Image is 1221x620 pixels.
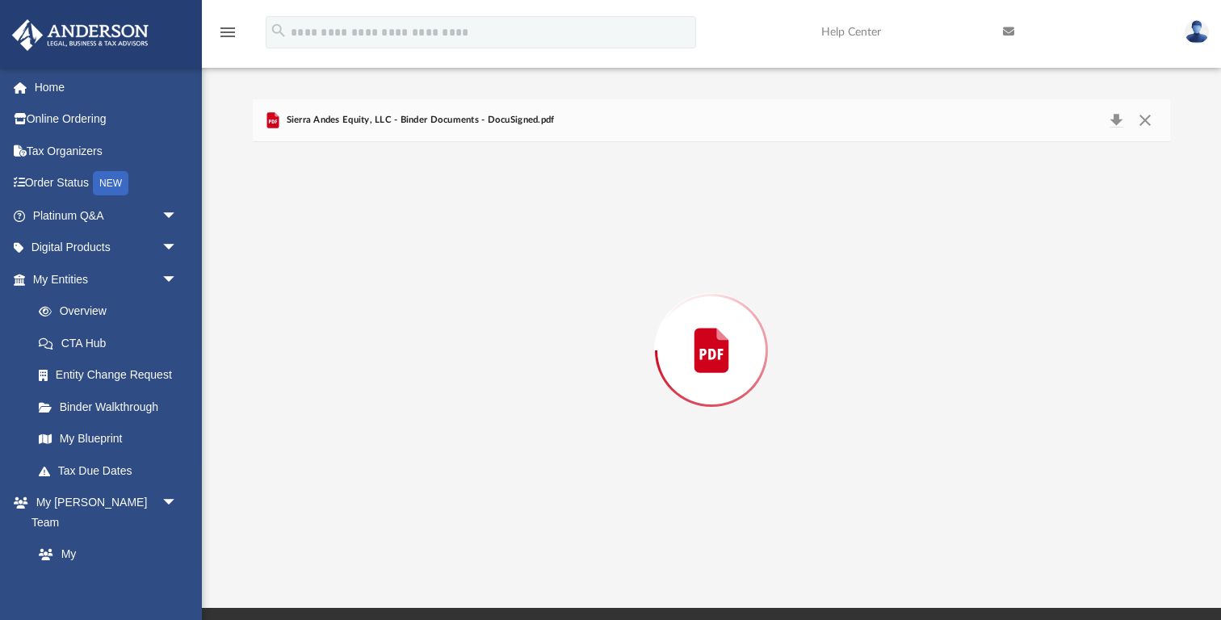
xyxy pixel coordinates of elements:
button: Download [1101,109,1131,132]
div: Preview [253,99,1170,559]
a: My Blueprint [23,423,194,455]
img: User Pic [1185,20,1209,44]
i: menu [218,23,237,42]
a: Overview [23,295,202,328]
div: NEW [93,171,128,195]
a: My [PERSON_NAME] Teamarrow_drop_down [11,487,194,538]
a: My [PERSON_NAME] Team [23,538,186,610]
button: Close [1131,109,1160,132]
span: arrow_drop_down [162,232,194,265]
span: Sierra Andes Equity, LLC - Binder Documents - DocuSigned.pdf [283,113,554,128]
img: Anderson Advisors Platinum Portal [7,19,153,51]
a: Order StatusNEW [11,167,202,200]
a: Tax Due Dates [23,455,202,487]
a: CTA Hub [23,327,202,359]
a: Platinum Q&Aarrow_drop_down [11,199,202,232]
a: Tax Organizers [11,135,202,167]
a: Online Ordering [11,103,202,136]
span: arrow_drop_down [162,199,194,232]
span: arrow_drop_down [162,487,194,520]
a: Home [11,71,202,103]
a: menu [218,31,237,42]
a: Entity Change Request [23,359,202,392]
span: arrow_drop_down [162,263,194,296]
a: Binder Walkthrough [23,391,202,423]
a: Digital Productsarrow_drop_down [11,232,202,264]
i: search [270,22,287,40]
a: My Entitiesarrow_drop_down [11,263,202,295]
